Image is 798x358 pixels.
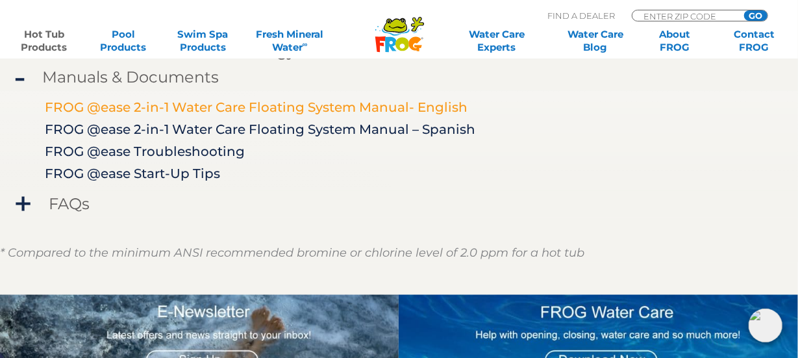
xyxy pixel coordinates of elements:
input: Zip Code Form [642,10,730,21]
a: PoolProducts [92,28,154,54]
a: AboutFROG [644,28,706,54]
a: Fresh MineralWater∞ [251,28,329,54]
a: FROG @ease 2-in-1 Water Care Floating System Manual- English [45,99,468,115]
input: GO [744,10,767,21]
a: Water CareBlog [564,28,626,54]
sup: ∞ [303,40,308,49]
span: FAQs [30,195,785,212]
a: FROG @ease Troubleshooting [45,144,245,159]
span: What is SmartChlor Technology? [30,42,785,60]
p: Find A Dealer [547,10,615,21]
a: Swim SpaProducts [172,28,234,54]
span: Manuals & Documents [30,68,785,86]
a: FROG @ease Start-Up Tips [45,166,220,181]
a: Water CareExperts [447,28,547,54]
a: FROG @ease 2-in-1 Water Care Floating System Manual – Spanish [45,121,475,137]
img: openIcon [749,309,782,342]
a: ContactFROG [723,28,785,54]
a: Hot TubProducts [13,28,75,54]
